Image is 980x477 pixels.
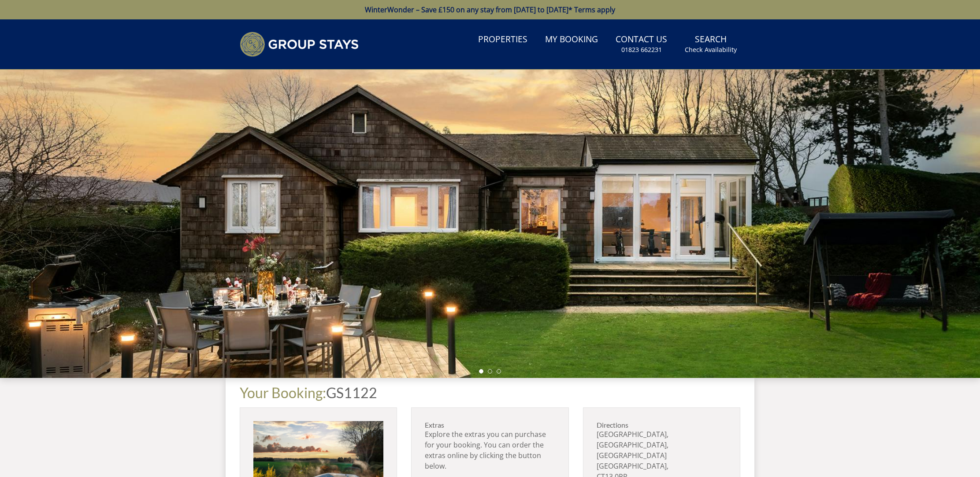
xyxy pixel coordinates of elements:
[240,384,326,401] a: Your Booking:
[240,32,359,57] img: Group Stays
[240,385,740,400] h1: GS1122
[685,45,737,54] small: Check Availability
[542,30,601,50] a: My Booking
[475,30,531,50] a: Properties
[425,421,555,429] h3: Extras
[681,30,740,59] a: SearchCheck Availability
[612,30,671,59] a: Contact Us01823 662231
[425,429,555,471] p: Explore the extras you can purchase for your booking. You can order the extras online by clicking...
[597,421,727,429] h3: Directions
[621,45,662,54] small: 01823 662231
